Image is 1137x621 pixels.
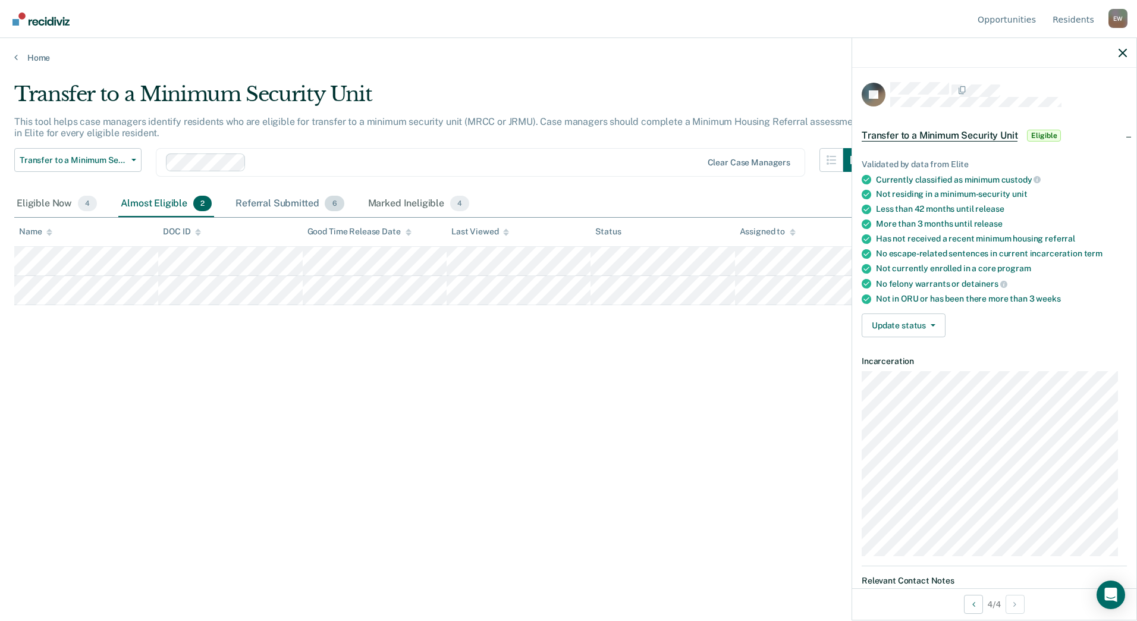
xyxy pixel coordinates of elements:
span: 2 [193,196,212,211]
span: program [997,264,1031,273]
div: 4 / 4 [852,588,1136,620]
div: Clear case managers [708,158,790,168]
button: Profile dropdown button [1108,9,1127,28]
div: Name [19,227,52,237]
button: Next Opportunity [1006,595,1025,614]
div: Has not received a recent minimum housing [876,234,1127,244]
p: This tool helps case managers identify residents who are eligible for transfer to a minimum secur... [14,116,862,139]
div: More than 3 months until [876,219,1127,229]
div: Validated by data from Elite [862,159,1127,170]
span: term [1084,249,1103,258]
span: custody [1001,175,1041,184]
div: Good Time Release Date [307,227,412,237]
div: Less than 42 months until [876,204,1127,214]
div: Eligible Now [14,191,99,217]
button: Previous Opportunity [964,595,983,614]
div: DOC ID [163,227,201,237]
span: 4 [78,196,97,211]
span: release [974,219,1003,228]
span: referral [1045,234,1075,243]
span: weeks [1036,294,1060,303]
div: Not residing in a minimum-security [876,189,1127,199]
button: Update status [862,313,946,337]
span: Transfer to a Minimum Security Unit [862,130,1017,142]
div: Assigned to [740,227,796,237]
span: unit [1012,189,1027,199]
span: detainers [962,279,1007,288]
div: Status [595,227,621,237]
img: Recidiviz [12,12,70,26]
div: Marked Ineligible [366,191,472,217]
span: 6 [325,196,344,211]
span: Transfer to a Minimum Security Unit [20,155,127,165]
div: Not currently enrolled in a core [876,264,1127,274]
div: Transfer to a Minimum Security UnitEligible [852,117,1136,155]
span: release [975,204,1004,214]
span: 4 [450,196,469,211]
div: Almost Eligible [118,191,214,217]
div: No escape-related sentences in current incarceration [876,249,1127,259]
dt: Incarceration [862,356,1127,366]
span: Eligible [1027,130,1061,142]
div: No felony warrants or [876,278,1127,289]
a: Home [14,52,1123,63]
div: Referral Submitted [233,191,346,217]
div: Not in ORU or has been there more than 3 [876,294,1127,304]
div: Transfer to a Minimum Security Unit [14,82,867,116]
div: Currently classified as minimum [876,174,1127,185]
div: E W [1108,9,1127,28]
div: Open Intercom Messenger [1097,581,1125,609]
div: Last Viewed [451,227,509,237]
dt: Relevant Contact Notes [862,576,1127,586]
